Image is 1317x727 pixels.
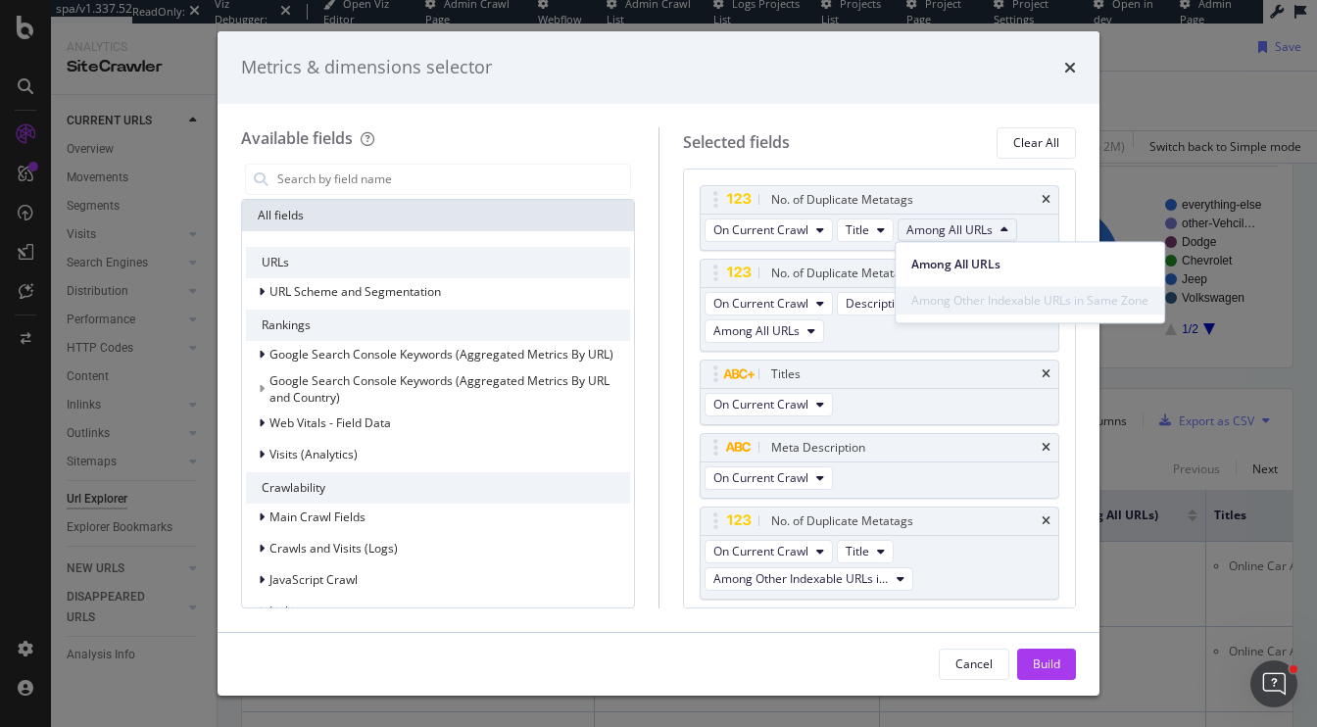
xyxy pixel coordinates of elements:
button: Cancel [939,649,1009,680]
div: No. of Duplicate MetatagstimesOn Current CrawlDescriptionAmong All URLs [700,259,1060,352]
button: On Current Crawl [705,466,833,490]
button: Build [1017,649,1076,680]
span: Among All URLs [911,256,1148,273]
span: Visits (Analytics) [269,446,358,462]
button: Clear All [997,127,1076,159]
div: times [1042,515,1050,527]
span: Linking [269,603,308,619]
iframe: Intercom live chat [1250,660,1297,707]
div: Meta DescriptiontimesOn Current Crawl [700,433,1060,499]
div: Titles [771,364,801,384]
div: TitlestimesOn Current Crawl [700,360,1060,425]
button: Description [837,292,933,315]
div: Meta Description [771,438,865,458]
button: On Current Crawl [705,218,833,242]
div: No. of Duplicate Metatags [771,511,913,531]
span: On Current Crawl [713,469,808,486]
div: times [1042,368,1050,380]
span: Google Search Console Keywords (Aggregated Metrics By URL) [269,346,613,363]
button: Among All URLs [705,319,824,343]
span: Main Crawl Fields [269,509,366,525]
button: On Current Crawl [705,393,833,416]
div: Available fields [241,127,353,149]
span: Description [846,295,908,312]
button: Among Other Indexable URLs in Same Zone [705,567,913,591]
div: modal [218,31,1099,696]
span: Title [846,221,869,238]
button: Among All URLs [898,218,1017,242]
div: Clear All [1013,134,1059,151]
span: On Current Crawl [713,396,808,412]
div: No. of Duplicate MetatagstimesOn Current CrawlTitleAmong All URLs [700,185,1060,251]
span: Title [846,543,869,559]
div: No. of Duplicate Metatags [771,264,913,283]
span: On Current Crawl [713,221,808,238]
div: times [1042,194,1050,206]
div: Selected fields [683,131,790,154]
span: On Current Crawl [713,543,808,559]
span: JavaScript Crawl [269,571,358,588]
div: Crawlability [246,472,630,504]
span: On Current Crawl [713,295,808,312]
span: Google Search Console Keywords (Aggregated Metrics By URL and Country) [269,372,610,406]
div: times [1042,442,1050,454]
div: times [1064,55,1076,80]
span: URL Scheme and Segmentation [269,283,441,300]
div: Cancel [955,655,993,672]
span: Among Other Indexable URLs in Same Zone [713,570,889,587]
button: Title [837,218,894,242]
div: No. of Duplicate MetatagstimesOn Current CrawlTitleAmong Other Indexable URLs in Same Zone [700,507,1060,600]
div: This group is disabled [246,372,630,406]
span: Among Other Indexable URLs in Same Zone [911,292,1148,310]
div: Build [1033,655,1060,672]
span: Among All URLs [906,221,993,238]
div: Metrics & dimensions selector [241,55,492,80]
div: URLs [246,247,630,278]
div: All fields [242,200,634,231]
button: On Current Crawl [705,292,833,315]
input: Search by field name [275,165,630,194]
span: Crawls and Visits (Logs) [269,540,398,557]
div: Rankings [246,310,630,341]
span: Among All URLs [713,322,800,339]
span: Web Vitals - Field Data [269,414,391,431]
button: Title [837,540,894,563]
div: No. of Duplicate Metatags [771,190,913,210]
button: On Current Crawl [705,540,833,563]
